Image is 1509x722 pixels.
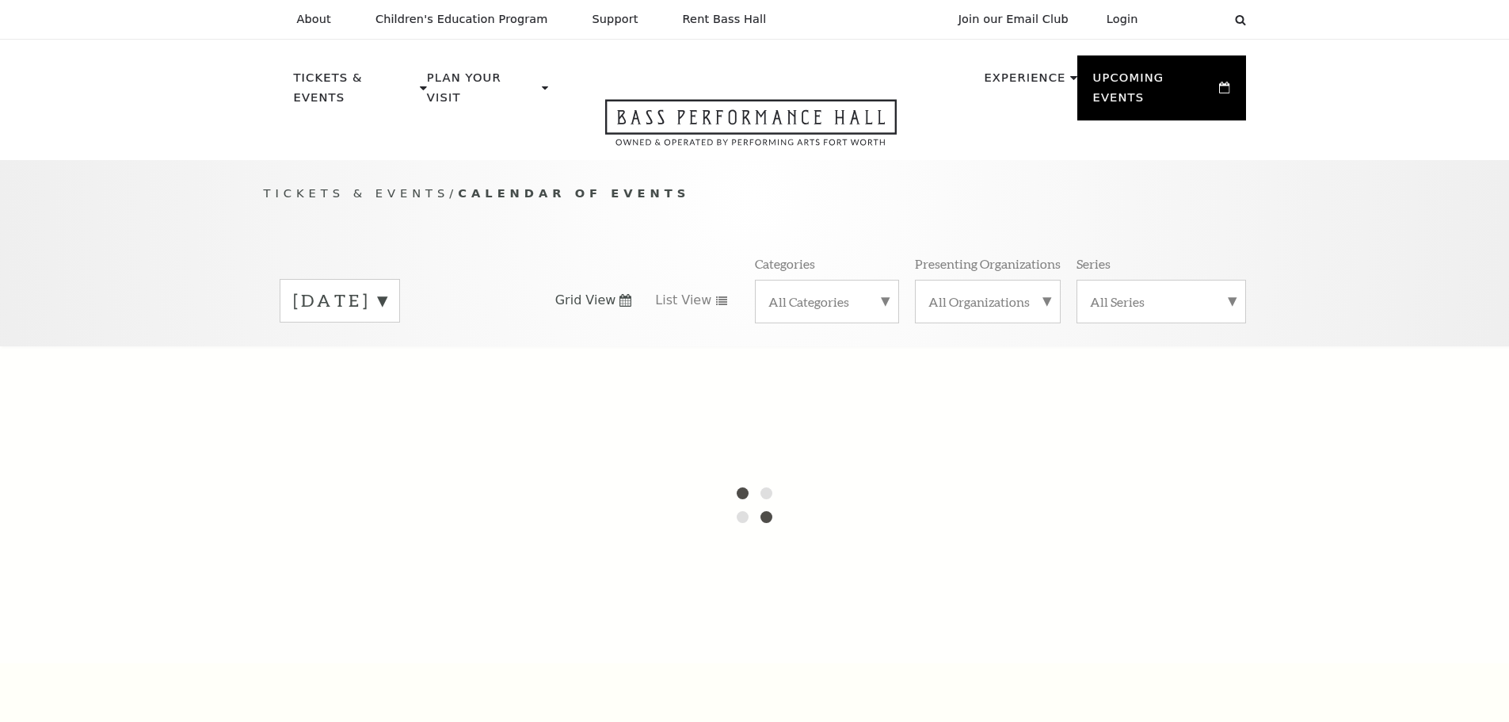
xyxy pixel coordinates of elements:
[915,255,1061,272] p: Presenting Organizations
[293,288,387,313] label: [DATE]
[593,13,638,26] p: Support
[1076,255,1111,272] p: Series
[264,186,450,200] span: Tickets & Events
[1093,68,1216,117] p: Upcoming Events
[1164,12,1220,27] select: Select:
[1090,293,1233,310] label: All Series
[768,293,886,310] label: All Categories
[294,68,417,117] p: Tickets & Events
[264,184,1246,204] p: /
[683,13,767,26] p: Rent Bass Hall
[555,292,616,309] span: Grid View
[458,186,690,200] span: Calendar of Events
[297,13,331,26] p: About
[928,293,1047,310] label: All Organizations
[375,13,548,26] p: Children's Education Program
[427,68,538,117] p: Plan Your Visit
[655,292,711,309] span: List View
[755,255,815,272] p: Categories
[984,68,1065,97] p: Experience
